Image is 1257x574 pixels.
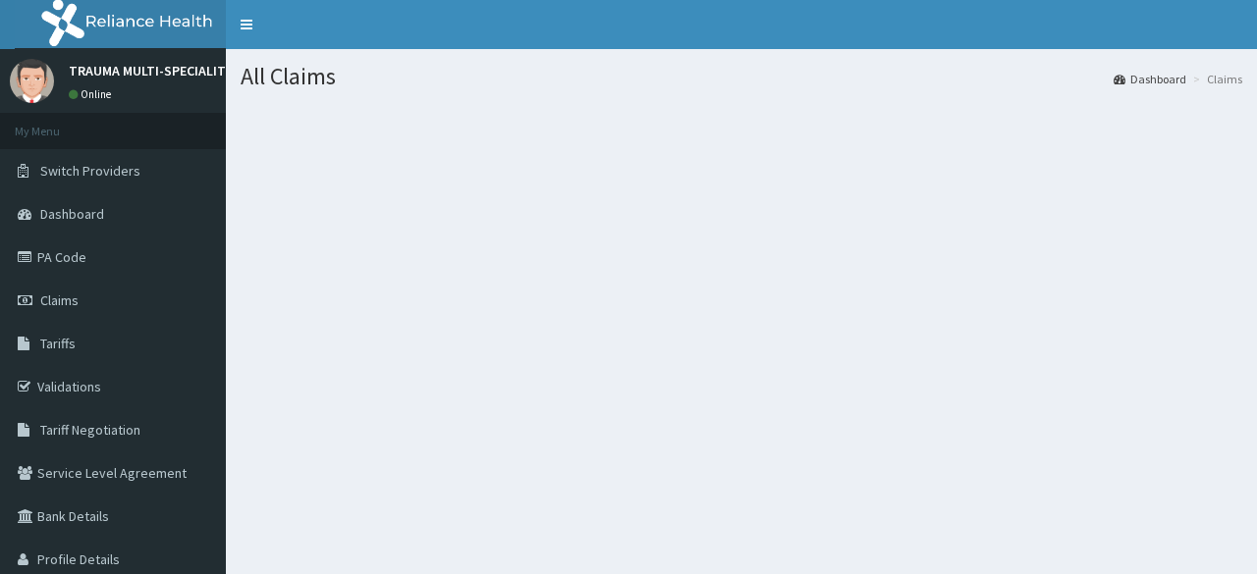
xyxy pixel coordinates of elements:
[69,64,283,78] p: TRAUMA MULTI-SPECIALITY CENTRE
[40,421,140,439] span: Tariff Negotiation
[69,87,116,101] a: Online
[241,64,1242,89] h1: All Claims
[1188,71,1242,87] li: Claims
[40,335,76,352] span: Tariffs
[1114,71,1186,87] a: Dashboard
[40,205,104,223] span: Dashboard
[40,162,140,180] span: Switch Providers
[40,291,79,309] span: Claims
[10,59,54,103] img: User Image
